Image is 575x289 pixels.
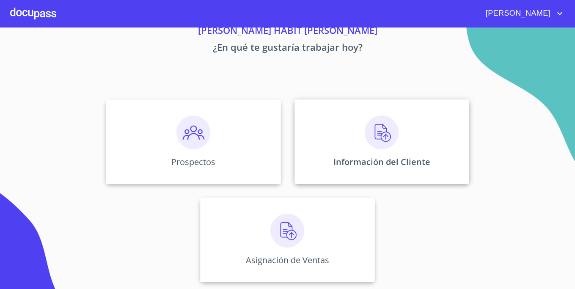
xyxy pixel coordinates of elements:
p: ¿En qué te gustaría trabajar hoy? [27,40,548,57]
p: Asignación de Ventas [246,254,329,266]
img: carga.png [270,214,304,248]
p: Prospectos [171,156,215,168]
button: account of current user [479,7,565,20]
span: [PERSON_NAME] [479,7,555,20]
img: carga.png [365,116,399,149]
p: Información del Cliente [333,156,430,168]
img: prospectos.png [176,116,210,149]
p: [PERSON_NAME] HABIT [PERSON_NAME] [27,23,548,40]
